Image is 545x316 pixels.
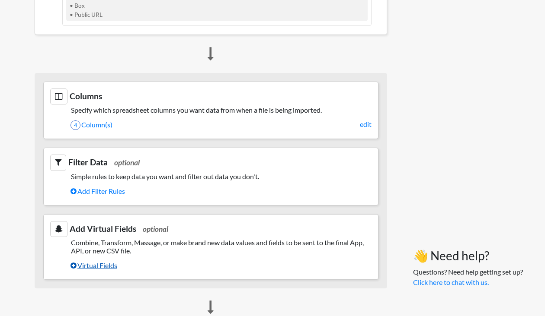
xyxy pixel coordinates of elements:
[50,88,372,104] h3: Columns
[360,119,372,130] a: edit
[413,249,523,263] h3: 👋 Need help?
[50,172,372,180] h5: Simple rules to keep data you want and filter out data you don't.
[71,117,372,132] a: 4Column(s)
[413,267,523,288] p: Questions? Need help getting set up?
[114,158,140,167] span: optional
[71,120,80,130] span: 4
[143,224,168,234] span: optional
[50,155,372,171] h3: Filter Data
[50,106,372,114] h5: Specify which spreadsheet columns you want data from when a file is being imported.
[71,184,372,199] a: Add Filter Rules
[71,258,372,273] a: Virtual Fields
[50,238,372,255] h5: Combine, Transform, Massage, or make brand new data values and fields to be sent to the final App...
[502,273,535,306] iframe: Drift Widget Chat Controller
[413,278,489,286] a: Click here to chat with us.
[50,221,372,237] h3: Add Virtual Fields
